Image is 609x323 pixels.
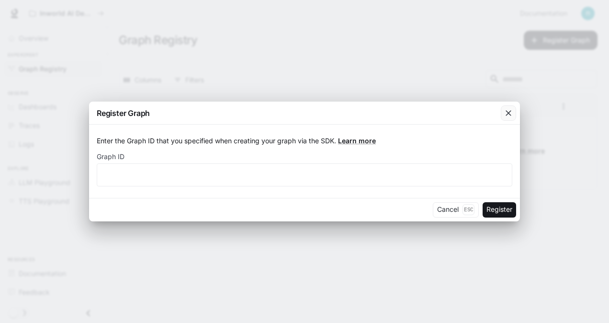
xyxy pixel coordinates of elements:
button: Register [483,202,516,218]
p: Register Graph [97,107,150,119]
p: Esc [462,204,474,215]
a: Learn more [338,137,376,145]
button: CancelEsc [433,202,479,218]
p: Graph ID [97,153,124,160]
p: Enter the Graph ID that you specified when creating your graph via the SDK. [97,136,512,146]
